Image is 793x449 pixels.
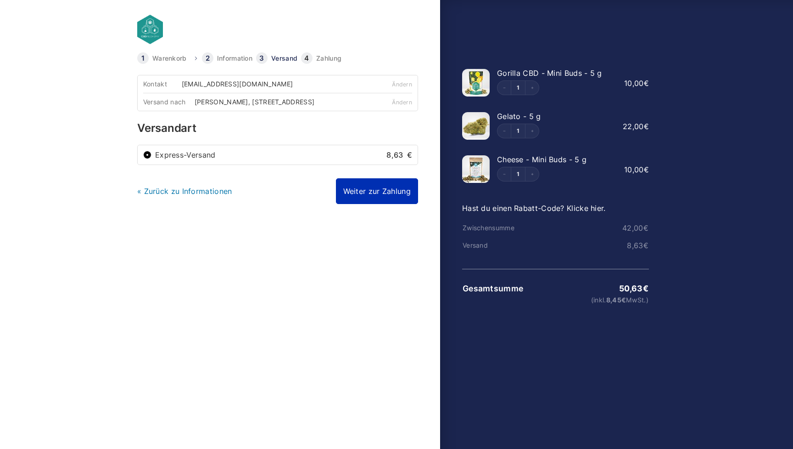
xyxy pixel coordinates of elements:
bdi: 42,00 [622,223,648,233]
a: Ändern [392,81,412,88]
div: Versand nach [143,99,195,105]
span: € [407,150,412,159]
bdi: 22,00 [623,122,649,131]
span: € [621,296,626,304]
button: Decrement [497,124,511,138]
bdi: 8,63 [386,150,412,159]
bdi: 50,63 [619,284,648,293]
button: Decrement [497,81,511,95]
button: Decrement [497,167,511,181]
span: Cheese - Mini Buds - 5 g [497,155,586,164]
span: € [643,241,648,250]
th: Zwischensumme [462,224,525,232]
button: Increment [525,124,539,138]
button: Increment [525,81,539,95]
div: [EMAIL_ADDRESS][DOMAIN_NAME] [182,81,299,87]
bdi: 10,00 [624,165,649,174]
small: (inkl. MwSt.) [525,297,648,303]
a: Ändern [392,99,412,106]
bdi: 10,00 [624,79,649,88]
span: € [643,284,648,293]
a: Versand [271,55,297,62]
span: Gorilla CBD - Mini Buds - 5 g [497,68,602,78]
a: Information [217,55,252,62]
th: Versand [462,242,525,249]
a: Weiter zur Zahlung [336,178,418,204]
button: Increment [525,167,539,181]
span: € [643,223,648,233]
bdi: 8,63 [627,241,648,250]
h3: Versandart [137,123,418,134]
a: Edit [511,171,525,177]
label: Express-Versand [155,151,412,159]
span: 8,45 [606,296,626,304]
th: Gesamtsumme [462,284,525,293]
span: € [644,165,649,174]
span: € [644,79,649,88]
span: Gelato - 5 g [497,112,541,121]
div: Kontakt [143,81,182,87]
a: Hast du einen Rabatt-Code? Klicke hier. [462,204,606,213]
a: Zahlung [316,55,341,62]
a: Edit [511,85,525,91]
a: « Zurück zu Informationen [137,187,232,196]
a: Edit [511,128,525,134]
a: Warenkorb [152,55,187,62]
span: € [644,122,649,131]
div: [PERSON_NAME], [STREET_ADDRESS] [195,99,321,105]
